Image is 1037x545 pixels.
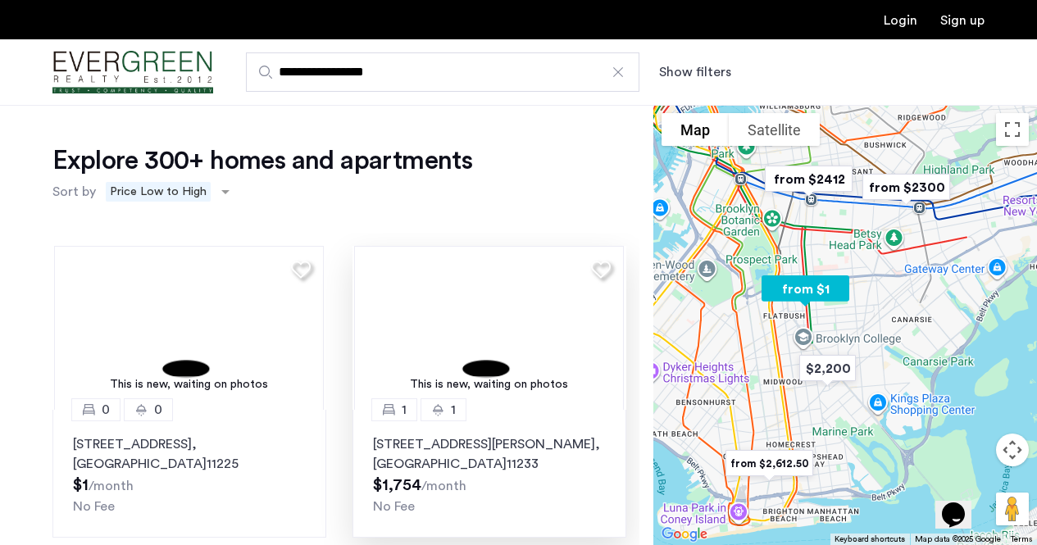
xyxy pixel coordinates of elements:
button: Map camera controls [996,434,1029,466]
a: This is new, waiting on photos [354,246,624,410]
div: from $2,612.50 [712,438,826,488]
h1: Explore 300+ homes and apartments [52,144,472,177]
img: logo [52,42,213,103]
div: from $2300 [849,162,963,212]
span: $1,754 [373,477,421,493]
div: This is new, waiting on photos [62,376,316,393]
button: Drag Pegman onto the map to open Street View [996,493,1029,525]
a: 00[STREET_ADDRESS], [GEOGRAPHIC_DATA]11225No Fee [52,410,326,538]
span: No Fee [73,500,115,513]
a: 11[STREET_ADDRESS][PERSON_NAME], [GEOGRAPHIC_DATA]11233No Fee [352,410,626,538]
button: Keyboard shortcuts [835,534,905,545]
img: 1.gif [354,246,624,410]
sub: /month [421,479,466,493]
p: [STREET_ADDRESS] 11225 [73,434,306,474]
ng-select: sort-apartment [100,177,238,207]
span: 1 [402,400,407,420]
img: Google [657,524,712,545]
label: Sort by [52,182,96,202]
a: This is new, waiting on photos [54,246,324,410]
a: Terms (opens in new tab) [1011,534,1032,545]
button: Toggle fullscreen view [996,113,1029,146]
a: Login [884,14,917,27]
span: $1 [73,477,89,493]
span: Map data ©2025 Google [915,535,1001,543]
button: Show or hide filters [659,62,731,82]
div: This is new, waiting on photos [362,376,616,393]
div: from $2412 [752,154,866,204]
a: Cazamio Logo [52,42,213,103]
span: 1 [451,400,456,420]
p: [STREET_ADDRESS][PERSON_NAME] 11233 [373,434,606,474]
span: 0 [102,400,110,420]
iframe: chat widget [935,479,988,529]
span: 0 [154,400,162,420]
a: Open this area in Google Maps (opens a new window) [657,524,712,545]
input: Apartment Search [246,52,639,92]
button: Show street map [662,113,729,146]
div: $2,200 [786,343,869,393]
div: from $1 [748,264,862,314]
sub: /month [89,479,134,493]
span: No Fee [373,500,415,513]
img: 1.gif [54,246,324,410]
a: Registration [940,14,985,27]
span: Price Low to High [106,182,211,202]
button: Show satellite imagery [729,113,820,146]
